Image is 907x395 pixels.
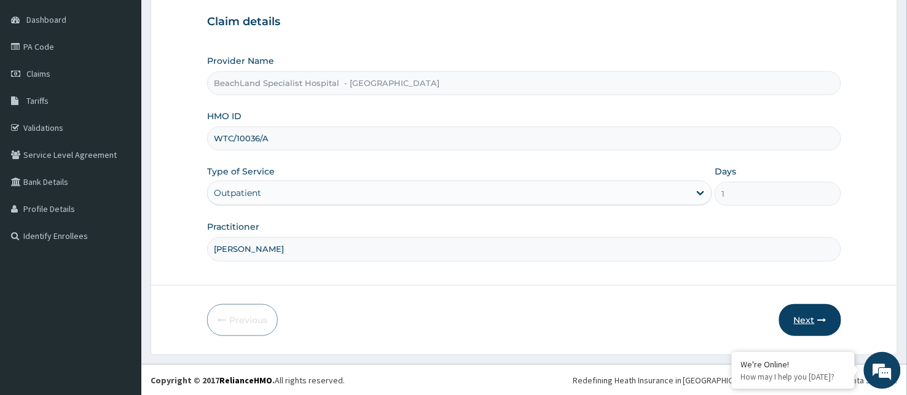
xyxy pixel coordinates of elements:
[207,127,841,151] input: Enter HMO ID
[741,372,846,382] p: How may I help you today?
[573,374,898,386] div: Redefining Heath Insurance in [GEOGRAPHIC_DATA] using Telemedicine and Data Science!
[26,95,49,106] span: Tariffs
[207,110,241,122] label: HMO ID
[207,304,278,336] button: Previous
[214,187,261,199] div: Outpatient
[207,55,274,67] label: Provider Name
[207,165,275,178] label: Type of Service
[207,15,841,29] h3: Claim details
[207,237,841,261] input: Enter Name
[6,264,234,307] textarea: Type your message and hit 'Enter'
[23,61,50,92] img: d_794563401_company_1708531726252_794563401
[202,6,231,36] div: Minimize live chat window
[64,69,206,85] div: Chat with us now
[219,375,272,386] a: RelianceHMO
[779,304,841,336] button: Next
[151,375,275,386] strong: Copyright © 2017 .
[26,68,50,79] span: Claims
[26,14,66,25] span: Dashboard
[207,221,259,233] label: Practitioner
[741,359,846,370] div: We're Online!
[71,119,170,243] span: We're online!
[715,165,736,178] label: Days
